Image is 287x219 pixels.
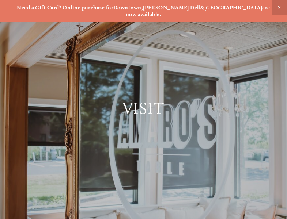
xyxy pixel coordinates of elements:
[123,99,165,118] span: Visit
[113,4,141,11] a: Downtown
[17,4,113,11] strong: Need a Gift Card? Online purchase for
[200,4,204,11] strong: &
[204,4,263,11] a: [GEOGRAPHIC_DATA]
[141,4,143,11] strong: ,
[126,4,271,18] strong: are now available.
[143,4,200,11] a: [PERSON_NAME] Dell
